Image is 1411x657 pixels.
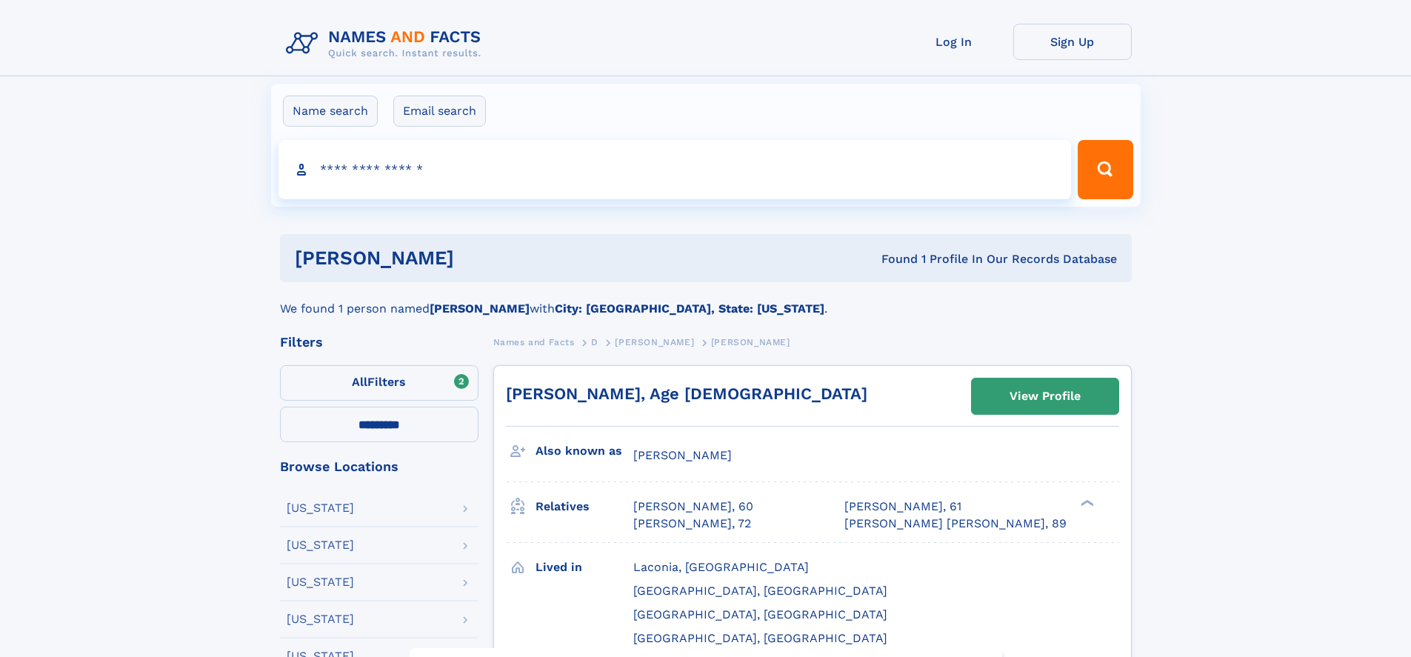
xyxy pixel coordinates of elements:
[280,24,493,64] img: Logo Names and Facts
[844,498,961,515] a: [PERSON_NAME], 61
[555,301,824,316] b: City: [GEOGRAPHIC_DATA], State: [US_STATE]
[287,576,354,588] div: [US_STATE]
[591,337,598,347] span: D
[430,301,530,316] b: [PERSON_NAME]
[1078,140,1133,199] button: Search Button
[536,494,633,519] h3: Relatives
[591,333,598,351] a: D
[493,333,575,351] a: Names and Facts
[633,498,753,515] a: [PERSON_NAME], 60
[278,140,1072,199] input: search input
[536,438,633,464] h3: Also known as
[844,516,1067,532] a: [PERSON_NAME] [PERSON_NAME], 89
[895,24,1013,60] a: Log In
[1013,24,1132,60] a: Sign Up
[280,365,478,401] label: Filters
[615,337,694,347] span: [PERSON_NAME]
[283,96,378,127] label: Name search
[633,516,751,532] a: [PERSON_NAME], 72
[633,584,887,598] span: [GEOGRAPHIC_DATA], [GEOGRAPHIC_DATA]
[1077,498,1095,508] div: ❯
[633,631,887,645] span: [GEOGRAPHIC_DATA], [GEOGRAPHIC_DATA]
[633,607,887,621] span: [GEOGRAPHIC_DATA], [GEOGRAPHIC_DATA]
[536,555,633,580] h3: Lived in
[287,502,354,514] div: [US_STATE]
[287,613,354,625] div: [US_STATE]
[295,249,668,267] h1: [PERSON_NAME]
[633,448,732,462] span: [PERSON_NAME]
[972,378,1118,414] a: View Profile
[506,384,867,403] a: [PERSON_NAME], Age [DEMOGRAPHIC_DATA]
[280,460,478,473] div: Browse Locations
[287,539,354,551] div: [US_STATE]
[280,282,1132,318] div: We found 1 person named with .
[393,96,486,127] label: Email search
[667,251,1117,267] div: Found 1 Profile In Our Records Database
[352,375,367,389] span: All
[615,333,694,351] a: [PERSON_NAME]
[711,337,790,347] span: [PERSON_NAME]
[633,560,809,574] span: Laconia, [GEOGRAPHIC_DATA]
[1010,379,1081,413] div: View Profile
[280,336,478,349] div: Filters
